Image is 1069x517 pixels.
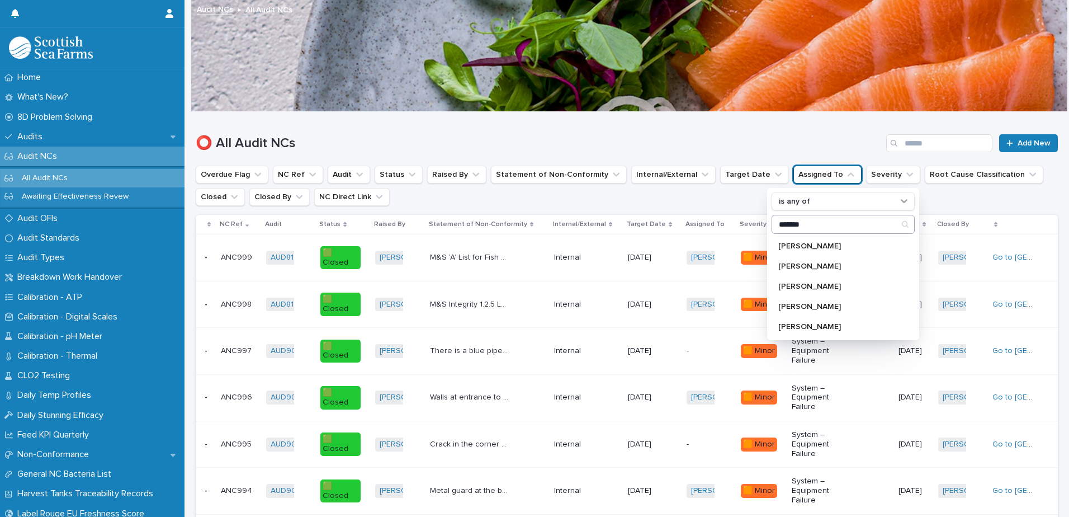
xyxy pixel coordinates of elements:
[628,486,668,496] p: [DATE]
[740,218,767,231] p: Severity
[778,323,897,331] p: [PERSON_NAME]
[779,197,810,206] p: is any of
[320,433,360,456] div: 🟩 Closed
[320,246,360,270] div: 🟩 Closed
[687,346,726,356] p: -
[628,253,668,262] p: [DATE]
[741,438,777,452] div: 🟧 Minor
[221,484,254,496] p: ANC994
[691,300,752,309] a: [PERSON_NAME]
[685,218,725,231] p: Assigned To
[778,242,897,250] p: [PERSON_NAME]
[380,440,441,449] a: [PERSON_NAME]
[13,173,77,183] p: All Audit NCs
[221,391,254,402] p: ANC996
[943,253,1004,262] a: [PERSON_NAME]
[943,346,1004,356] a: [PERSON_NAME]
[205,438,210,449] p: -
[196,188,245,206] button: Closed
[772,215,914,233] input: Search
[196,374,1058,421] tr: -- ANC996ANC996 AUD907 🟩 Closed[PERSON_NAME] Walls at entrance to harvest could do with better up...
[245,3,292,15] p: All Audit NCs
[380,253,441,262] a: [PERSON_NAME]
[792,430,831,458] p: System – Equipment Failure
[320,386,360,410] div: 🟩 Closed
[13,331,111,342] p: Calibration - pH Meter
[13,488,162,499] p: Harvest Tanks Traceability Records
[741,251,777,265] div: 🟧 Minor
[627,218,666,231] p: Target Date
[221,298,254,309] p: ANC998
[937,218,969,231] p: Closed By
[221,438,254,449] p: ANC995
[430,298,512,309] p: M&S Integrity 1.2.5 Last Monthly staff meeting carried out in January. This has been the only mee...
[554,393,594,402] p: Internal
[13,410,112,421] p: Daily Stunning Efficacy
[741,298,777,312] div: 🟧 Minor
[380,346,441,356] a: [PERSON_NAME]
[9,36,93,59] img: mMrefqRFQpe26GRNOUkG
[13,390,100,401] p: Daily Temp Profiles
[999,134,1058,152] a: Add New
[205,344,210,356] p: -
[943,393,1004,402] a: [PERSON_NAME]
[430,344,512,356] p: There is a blue pipe along harvest uplift conveyor that got quite worn with dents and scratches a...
[778,262,897,270] p: [PERSON_NAME]
[628,300,668,309] p: [DATE]
[554,440,594,449] p: Internal
[491,166,627,184] button: Statement of Non-Conformity
[197,2,233,15] a: Audit NCs
[13,469,120,480] p: General NC Bacteria List
[628,440,668,449] p: [DATE]
[320,293,360,316] div: 🟩 Closed
[13,351,106,361] p: Calibration - Thermal
[691,393,752,402] a: [PERSON_NAME]
[430,484,512,496] p: Metal guard at the bottom of harvest wall on bleed belt side is coming off
[943,440,1004,449] a: [PERSON_NAME]
[196,234,1058,281] tr: -- ANC999ANC999 AUD814 🟩 Closed[PERSON_NAME] M&S ‘A’ List for Fish 9.0 No monthly KPI meetings ha...
[13,112,101,123] p: 8D Problem Solving
[196,166,268,184] button: Overdue Flag
[792,337,831,365] p: System – Equipment Failure
[380,300,441,309] a: [PERSON_NAME]
[13,430,98,440] p: Feed KPI Quarterly
[205,484,210,496] p: -
[943,486,1004,496] a: [PERSON_NAME]
[314,188,390,206] button: NC Direct Link
[778,303,897,311] p: [PERSON_NAME]
[553,218,606,231] p: Internal/External
[898,346,929,356] p: [DATE]
[741,391,777,405] div: 🟧 Minor
[898,393,929,402] p: [DATE]
[271,300,299,309] a: AUD814
[792,384,831,412] p: System – Equipment Failure
[265,218,282,231] p: Audit
[13,131,51,142] p: Audits
[720,166,789,184] button: Target Date
[691,253,752,262] a: [PERSON_NAME]
[196,468,1058,514] tr: -- ANC994ANC994 AUD907 🟩 Closed[PERSON_NAME] Metal guard at the bottom of harvest wall on bleed b...
[196,328,1058,374] tr: -- ANC997ANC997 AUD907 🟩 Closed[PERSON_NAME] There is a blue pipe along harvest uplift conveyor t...
[631,166,716,184] button: Internal/External
[13,252,73,263] p: Audit Types
[221,344,254,356] p: ANC997
[13,292,91,303] p: Calibration - ATP
[430,391,512,402] p: Walls at entrance to harvest could do with better upkeep. Old seals come off and rust here and th...
[898,486,929,496] p: [DATE]
[221,251,254,262] p: ANC999
[196,135,882,152] h1: ⭕ All Audit NCs
[925,166,1043,184] button: Root Cause Classification
[13,233,88,243] p: Audit Standards
[196,421,1058,467] tr: -- ANC995ANC995 AUD907 🟩 Closed[PERSON_NAME] Crack in the corner of metal guard for uplift convey...
[196,281,1058,327] tr: -- ANC998ANC998 AUD814 🟩 Closed[PERSON_NAME] M&S Integrity 1.2.5 Last Monthly staff meeting carri...
[320,480,360,503] div: 🟩 Closed
[687,440,726,449] p: -
[205,391,210,402] p: -
[13,92,77,102] p: What's New?
[554,300,594,309] p: Internal
[271,393,301,402] a: AUD907
[628,393,668,402] p: [DATE]
[249,188,310,206] button: Closed By
[772,215,915,234] div: Search
[430,438,512,449] p: Crack in the corner of metal guard for uplift conveyor in harvesting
